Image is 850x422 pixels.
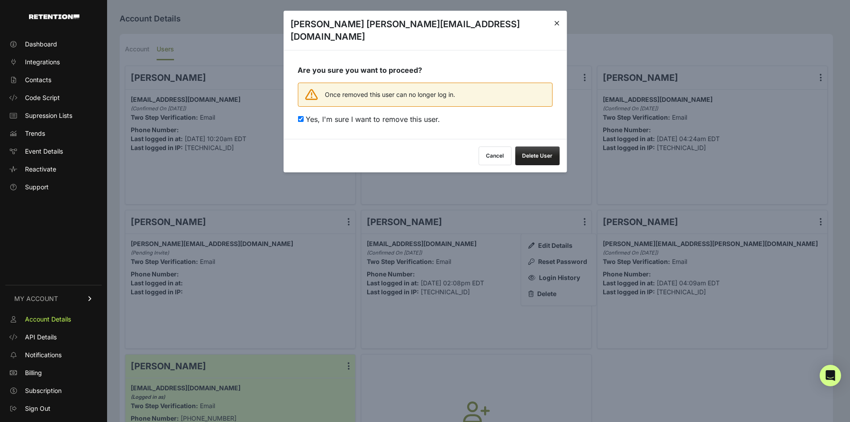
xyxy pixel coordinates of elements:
[25,386,62,395] span: Subscription
[25,111,72,120] span: Supression Lists
[820,365,841,386] div: Open Intercom Messenger
[290,18,554,43] h3: [PERSON_NAME] [PERSON_NAME][EMAIL_ADDRESS][DOMAIN_NAME]
[5,366,102,380] a: Billing
[25,147,63,156] span: Event Details
[25,333,57,342] span: API Details
[306,115,440,124] span: Yes, I'm sure I want to remove this user.
[478,146,511,165] button: Cancel
[5,37,102,51] a: Dashboard
[5,109,102,123] a: Supression Lists
[25,165,56,174] span: Reactivate
[25,183,49,192] span: Support
[25,404,50,413] span: Sign Out
[25,58,60,67] span: Integrations
[25,368,42,377] span: Billing
[5,126,102,141] a: Trends
[298,66,422,75] strong: Are you sure you want to proceed?
[25,40,57,49] span: Dashboard
[25,75,51,84] span: Contacts
[5,330,102,344] a: API Details
[5,55,102,69] a: Integrations
[5,285,102,312] a: MY ACCOUNT
[5,91,102,105] a: Code Script
[14,294,58,303] span: MY ACCOUNT
[5,144,102,159] a: Event Details
[5,312,102,326] a: Account Details
[25,351,62,359] span: Notifications
[5,180,102,194] a: Support
[25,129,45,138] span: Trends
[5,73,102,87] a: Contacts
[515,146,560,165] button: Delete User
[25,315,71,324] span: Account Details
[29,14,79,19] img: Retention.com
[5,162,102,176] a: Reactivate
[325,90,455,99] span: Once removed this user can no longer log in.
[5,384,102,398] a: Subscription
[25,93,60,102] span: Code Script
[5,401,102,416] a: Sign Out
[5,348,102,362] a: Notifications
